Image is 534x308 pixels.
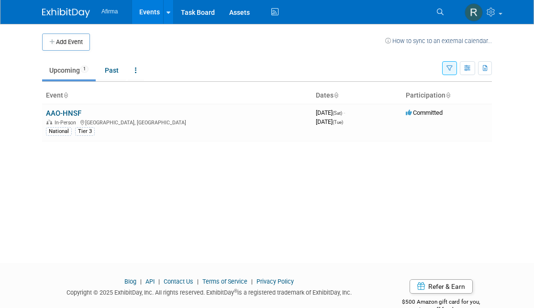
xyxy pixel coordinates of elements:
[312,88,402,104] th: Dates
[256,278,294,285] a: Privacy Policy
[46,127,72,136] div: National
[63,91,68,99] a: Sort by Event Name
[465,3,483,22] img: Rhonda Eickhoff
[164,278,193,285] a: Contact Us
[55,120,79,126] span: In-Person
[42,33,90,51] button: Add Event
[145,278,155,285] a: API
[202,278,247,285] a: Terms of Service
[98,61,126,79] a: Past
[333,110,342,116] span: (Sat)
[195,278,201,285] span: |
[42,286,376,297] div: Copyright © 2025 ExhibitDay, Inc. All rights reserved. ExhibitDay is a registered trademark of Ex...
[344,109,345,116] span: -
[406,109,443,116] span: Committed
[316,109,345,116] span: [DATE]
[156,278,162,285] span: |
[42,88,312,104] th: Event
[42,8,90,18] img: ExhibitDay
[46,120,52,124] img: In-Person Event
[445,91,450,99] a: Sort by Participation Type
[138,278,144,285] span: |
[334,91,338,99] a: Sort by Start Date
[402,88,492,104] th: Participation
[46,109,81,118] a: AAO-HNSF
[46,118,308,126] div: [GEOGRAPHIC_DATA], [GEOGRAPHIC_DATA]
[75,127,95,136] div: Tier 3
[42,61,96,79] a: Upcoming1
[234,288,237,294] sup: ®
[249,278,255,285] span: |
[316,118,343,125] span: [DATE]
[80,66,89,73] span: 1
[101,8,118,15] span: Afirma
[124,278,136,285] a: Blog
[333,120,343,125] span: (Tue)
[410,279,473,294] a: Refer & Earn
[385,37,492,44] a: How to sync to an external calendar...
